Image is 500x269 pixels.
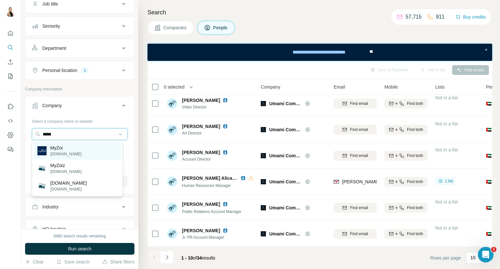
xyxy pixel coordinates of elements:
[261,127,266,132] img: Logo of Umami Comms DMCC
[384,125,427,134] button: Find both
[182,104,230,110] span: Video Director
[384,177,427,187] button: Find both
[5,56,16,68] button: Enrich CSV
[197,255,202,261] span: 34
[261,179,266,184] img: Logo of Umami Comms DMCC
[56,259,90,265] button: Save search
[181,255,215,261] span: results
[436,13,445,21] p: 911
[350,101,368,106] span: Find email
[25,40,134,56] button: Department
[435,95,458,100] span: Not in a list
[269,126,302,133] span: Umami Comms DMCC
[5,144,16,155] button: Feedback
[334,203,377,213] button: Find email
[167,98,177,109] img: Avatar
[5,42,16,53] button: Search
[334,229,377,239] button: Find email
[5,70,16,82] button: My lists
[384,84,398,90] span: Mobile
[350,205,368,211] span: Find email
[435,199,458,205] span: Not in a list
[478,247,493,262] iframe: Intercom live chat
[342,179,457,184] span: [PERSON_NAME][EMAIL_ADDRESS][DOMAIN_NAME]
[182,228,220,233] span: [PERSON_NAME]
[182,149,220,156] span: [PERSON_NAME]
[160,251,174,264] button: Navigate to next page
[406,13,422,21] p: 57,715
[430,255,461,261] span: Rows per page
[334,151,377,161] button: Find email
[25,199,134,215] button: Industry
[213,24,228,31] span: People
[407,205,423,211] span: Find both
[193,255,197,261] span: of
[269,205,302,211] span: Umami Comms DMCC
[223,228,228,233] img: LinkedIn logo
[50,145,82,151] p: MyZoi
[50,180,87,186] p: [DOMAIN_NAME]
[334,178,339,185] img: provider findymail logo
[486,231,492,237] span: 🇦🇪
[350,127,368,133] span: Find email
[50,186,87,192] p: [DOMAIN_NAME]
[50,169,82,175] p: [DOMAIN_NAME]
[42,67,77,74] div: Personal location
[167,150,177,161] img: Avatar
[37,146,47,155] img: MyZoi
[42,226,66,232] div: HQ location
[182,123,220,130] span: [PERSON_NAME]
[486,205,492,211] span: 🇦🇪
[269,152,302,159] span: Umami Comms DMCC
[42,204,59,210] div: Industry
[241,176,246,181] img: LinkedIn logo
[334,99,377,108] button: Find email
[42,1,58,7] div: Job title
[5,101,16,112] button: Use Surfe on LinkedIn
[261,231,266,236] img: Logo of Umami Comms DMCC
[25,86,134,92] p: Company information
[269,100,302,107] span: Umami Comms DMCC
[407,231,423,237] span: Find both
[182,156,230,162] span: Account Director
[350,153,368,159] span: Find email
[54,233,106,239] div: 9980 search results remaining
[223,202,228,207] img: LinkedIn logo
[182,209,242,214] span: Public Relations Account Manager
[261,84,280,90] span: Company
[182,130,230,136] span: Art Director
[334,125,377,134] button: Find email
[42,45,66,51] div: Department
[435,84,445,90] span: Lists
[5,115,16,127] button: Use Surfe API
[164,84,185,90] span: 0 selected
[269,231,302,237] span: Umami Comms DMCC
[167,177,177,187] img: Avatar
[223,98,228,103] img: LinkedIn logo
[261,205,266,210] img: Logo of Umami Comms DMCC
[445,178,453,184] span: 1 list
[182,97,220,104] span: [PERSON_NAME]
[42,102,62,109] div: Company
[261,153,266,158] img: Logo of Umami Comms DMCC
[5,129,16,141] button: Dashboard
[384,151,427,161] button: Find both
[334,84,345,90] span: Email
[435,225,458,231] span: Not in a list
[25,221,134,237] button: HQ location
[491,247,496,252] span: 1
[223,150,228,155] img: LinkedIn logo
[167,203,177,213] img: Avatar
[261,101,266,106] img: Logo of Umami Comms DMCC
[37,164,47,173] img: MyZoiz
[163,24,187,31] span: Companies
[5,7,16,17] img: Avatar
[37,181,47,191] img: myzoig.de
[167,229,177,239] img: Avatar
[25,63,134,78] button: Personal location1
[81,67,89,73] div: 1
[455,12,486,21] button: Buy credits
[182,201,220,207] span: [PERSON_NAME]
